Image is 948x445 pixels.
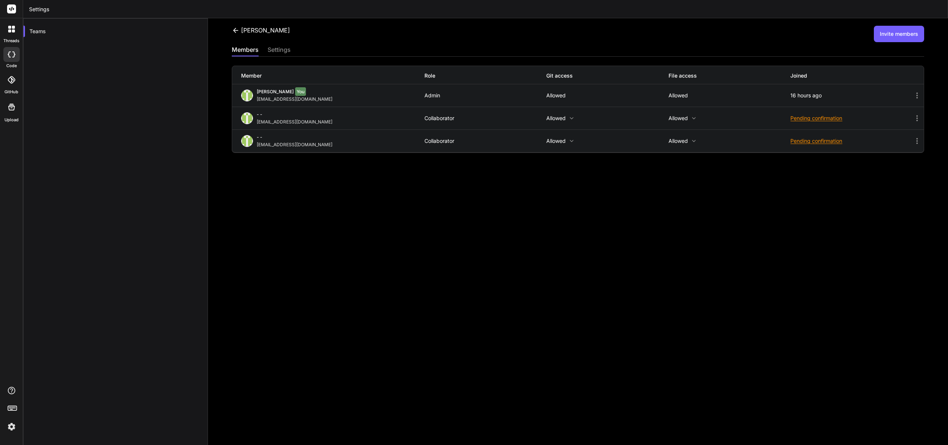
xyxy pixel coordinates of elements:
[23,23,208,40] div: Teams
[790,115,913,122] div: Pending confirmation
[257,142,335,148] div: [EMAIL_ADDRESS][DOMAIN_NAME]
[257,134,262,140] span: - -
[424,93,547,98] div: Admin
[268,45,291,56] div: settings
[232,26,290,35] div: [PERSON_NAME]
[669,93,791,98] p: Allowed
[241,135,253,147] img: profile_image
[241,72,424,79] div: Member
[424,115,547,121] div: Collaborator
[546,115,669,121] p: Allowed
[241,112,253,124] img: profile_image
[3,38,19,44] label: threads
[295,87,306,96] span: You
[669,72,791,79] div: File access
[5,420,18,433] img: settings
[4,117,19,123] label: Upload
[790,137,913,145] div: Pending confirmation
[257,112,262,117] span: - -
[669,138,791,144] p: Allowed
[546,93,669,98] p: Allowed
[6,63,17,69] label: code
[257,119,335,125] div: [EMAIL_ADDRESS][DOMAIN_NAME]
[232,45,259,56] div: members
[257,96,335,102] div: [EMAIL_ADDRESS][DOMAIN_NAME]
[424,138,547,144] div: Collaborator
[874,26,924,42] button: Invite members
[257,89,294,94] span: [PERSON_NAME]
[241,90,253,101] img: profile_image
[790,72,913,79] div: Joined
[790,93,913,98] div: 16 hours ago
[424,72,547,79] div: Role
[546,138,669,144] p: Allowed
[546,72,669,79] div: Git access
[4,89,18,95] label: GitHub
[669,115,791,121] p: Allowed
